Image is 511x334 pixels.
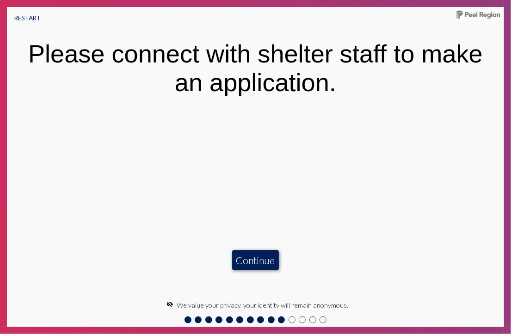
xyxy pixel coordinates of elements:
[232,250,278,270] button: Continue
[7,7,48,29] button: RESTART
[456,9,502,20] img: Peel-Region-horiz-notag-K.jpg
[166,301,173,308] mat-icon: visibility_off
[17,39,494,97] div: Please connect with shelter staff to make an application.
[177,301,348,309] span: We value your privacy, your identity will remain anonymous.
